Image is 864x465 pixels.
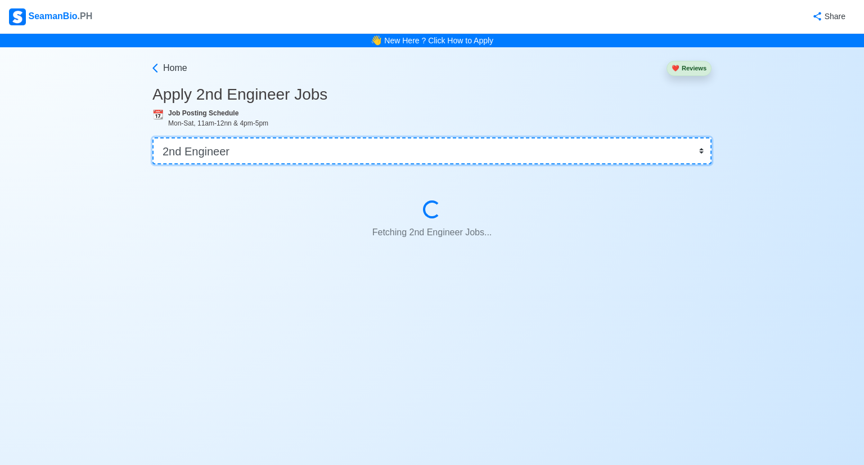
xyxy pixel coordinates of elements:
a: New Here ? Click How to Apply [384,36,493,45]
button: heartReviews [667,61,712,76]
span: heart [672,65,679,71]
h3: Apply 2nd Engineer Jobs [152,85,712,104]
span: bell [369,33,383,48]
span: calendar [152,110,164,119]
button: Share [801,6,855,28]
a: Home [150,61,187,75]
div: Mon-Sat, 11am-12nn & 4pm-5pm [168,118,712,128]
b: Job Posting Schedule [168,109,238,117]
div: SeamanBio [9,8,92,25]
span: Home [163,61,187,75]
p: Fetching 2nd Engineer Jobs... [179,221,685,244]
span: .PH [78,11,93,21]
img: Logo [9,8,26,25]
